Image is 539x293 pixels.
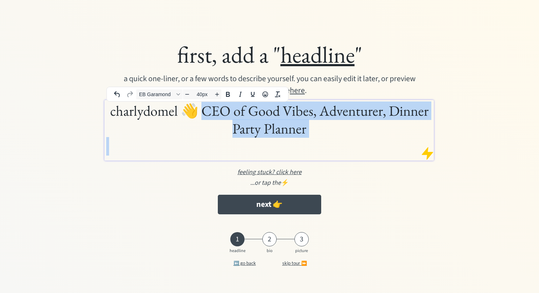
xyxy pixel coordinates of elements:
[293,248,310,253] div: picture
[290,85,305,96] u: here
[213,89,221,99] button: Increase font size
[222,89,234,99] button: Bold
[250,178,281,187] em: ...or tap the
[272,89,284,99] button: Clear formatting
[221,256,268,271] button: ⬅️ go back
[111,89,123,99] button: Undo
[261,248,278,253] div: bio
[106,102,432,137] h1: charlydomel 👋 CEO of Good Vibes, Adventurer, Dinner Party Planner
[218,195,321,214] button: next 👉
[115,73,424,96] div: a quick one-liner, or a few words to describe yourself. you can easily edit it later, or preview ...
[281,40,355,69] u: headline
[136,89,183,99] button: Font EB Garamond
[230,235,245,244] div: 1
[294,235,309,244] div: 3
[234,89,246,99] button: Italic
[262,235,277,244] div: 2
[183,89,191,99] button: Decrease font size
[124,89,136,99] button: Redo
[247,89,259,99] button: Underline
[229,248,246,253] div: headline
[67,178,472,188] div: ⚡️
[271,256,318,271] button: skip tour ⏩
[237,168,302,177] u: feeling stuck? click here
[259,89,271,99] button: Emojis
[67,40,472,69] div: first, add a " "
[139,91,174,97] span: EB Garamond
